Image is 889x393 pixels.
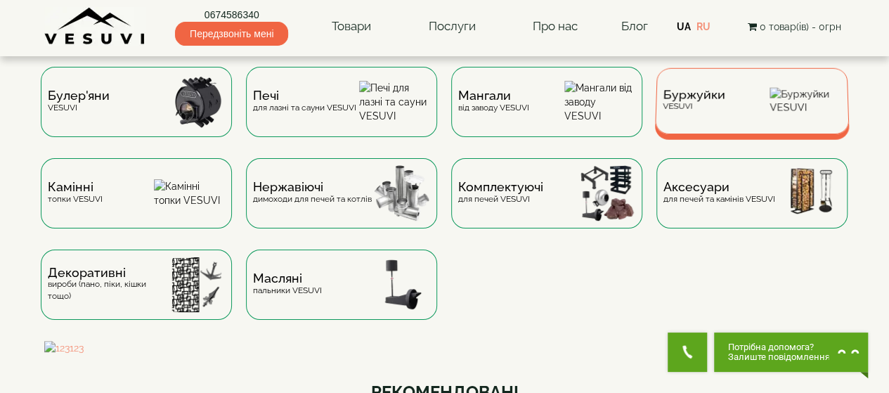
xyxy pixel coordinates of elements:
div: для печей VESUVI [458,181,543,205]
img: Завод VESUVI [44,7,146,46]
img: Масляні пальники VESUVI [374,257,430,313]
span: Камінні [48,181,103,193]
a: Нержавіючідимоходи для печей та котлів Нержавіючі димоходи для печей та котлів [239,158,444,250]
a: Послуги [414,11,489,43]
span: Нержавіючі [253,181,372,193]
span: Комплектуючі [458,181,543,193]
span: Буржуйки [663,90,725,101]
span: Аксесуари [663,181,775,193]
div: топки VESUVI [48,181,103,205]
span: Масляні [253,273,322,284]
img: Декоративні вироби (пано, піки, кішки тощо) [169,257,225,313]
a: Блог [621,19,647,33]
div: VESUVI [662,90,725,112]
span: Потрібна допомога? [728,342,830,352]
span: Печі [253,90,356,101]
a: Каміннітопки VESUVI Камінні топки VESUVI [34,158,239,250]
div: від заводу VESUVI [458,90,529,113]
img: Аксесуари для печей та камінів VESUVI [784,165,841,221]
span: Передзвоніть мені [175,22,288,46]
a: 0674586340 [175,8,288,22]
img: Печі для лазні та сауни VESUVI [359,81,430,123]
img: Камінні топки VESUVI [154,179,225,207]
div: для лазні та сауни VESUVI [253,90,356,113]
a: Мангаливід заводу VESUVI Мангали від заводу VESUVI [444,67,649,158]
img: Булер'яни VESUVI [169,74,225,130]
span: Залиште повідомлення [728,352,830,362]
img: Буржуйки VESUVI [770,88,841,115]
div: пальники VESUVI [253,273,322,296]
div: димоходи для печей та котлів [253,181,372,205]
span: 0 товар(ів) - 0грн [759,21,841,32]
a: Товари [318,11,385,43]
span: Мангали [458,90,529,101]
img: Комплектуючі для печей VESUVI [579,165,635,221]
div: вироби (пано, піки, кішки тощо) [48,267,169,302]
button: 0 товар(ів) - 0грн [743,19,845,34]
span: Декоративні [48,267,169,278]
img: 123123 [44,341,845,355]
a: Масляніпальники VESUVI Масляні пальники VESUVI [239,250,444,341]
button: Chat button [714,333,868,372]
span: Булер'яни [48,90,110,101]
a: Комплектуючідля печей VESUVI Комплектуючі для печей VESUVI [444,158,649,250]
a: Аксесуаридля печей та камінів VESUVI Аксесуари для печей та камінів VESUVI [649,158,855,250]
a: Булер'яниVESUVI Булер'яни VESUVI [34,67,239,158]
button: Get Call button [668,333,707,372]
a: RU [696,21,710,32]
img: Мангали від заводу VESUVI [564,81,635,123]
img: Нержавіючі димоходи для печей та котлів [374,165,430,221]
a: БуржуйкиVESUVI Буржуйки VESUVI [649,67,855,158]
a: Декоративнівироби (пано, піки, кішки тощо) Декоративні вироби (пано, піки, кішки тощо) [34,250,239,341]
div: для печей та камінів VESUVI [663,181,775,205]
div: VESUVI [48,90,110,113]
a: UA [677,21,691,32]
a: Про нас [519,11,592,43]
a: Печідля лазні та сауни VESUVI Печі для лазні та сауни VESUVI [239,67,444,158]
